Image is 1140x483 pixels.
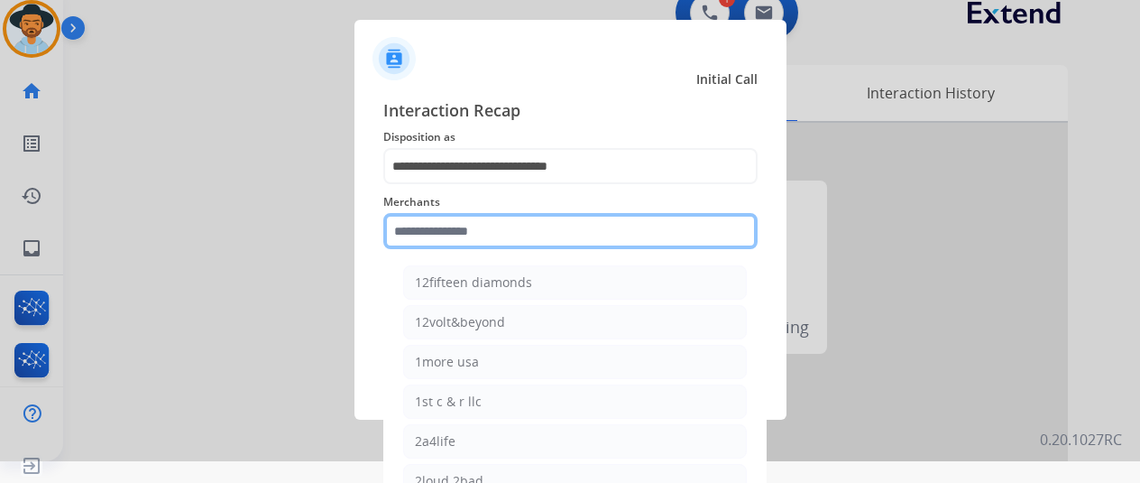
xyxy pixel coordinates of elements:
[415,432,455,450] div: 2a4life
[415,353,479,371] div: 1more usa
[415,274,532,292] div: 12fifteen diamonds
[415,313,505,331] div: 12volt&beyond
[383,126,758,148] span: Disposition as
[383,191,758,213] span: Merchants
[415,393,482,411] div: 1st c & r llc
[1040,429,1122,450] p: 0.20.1027RC
[696,70,758,88] span: Initial Call
[383,98,758,126] span: Interaction Recap
[372,37,416,80] img: contactIcon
